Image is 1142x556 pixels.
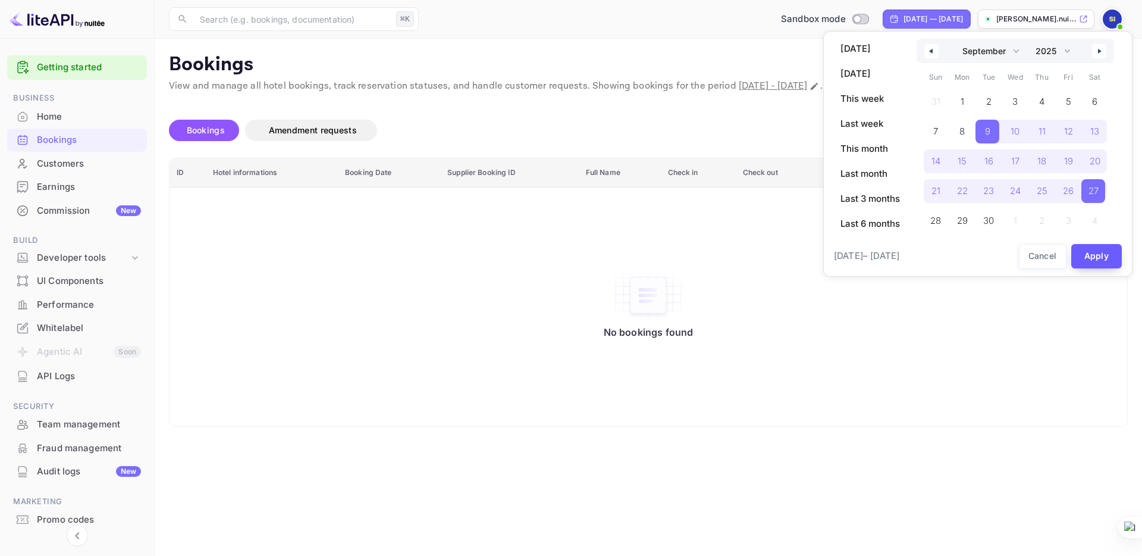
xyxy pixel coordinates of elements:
[923,68,949,87] span: Sun
[986,91,992,113] span: 2
[984,151,993,172] span: 16
[957,180,968,202] span: 22
[1011,121,1019,142] span: 10
[1039,91,1044,113] span: 4
[930,210,941,232] span: 28
[1012,91,1018,113] span: 3
[1088,180,1099,202] span: 27
[949,206,976,230] button: 29
[931,151,940,172] span: 14
[1028,176,1055,200] button: 25
[1081,176,1108,200] button: 27
[949,176,976,200] button: 22
[975,206,1002,230] button: 30
[975,117,1002,140] button: 9
[1066,91,1071,113] span: 5
[1055,87,1082,111] button: 5
[949,117,976,140] button: 8
[923,176,949,200] button: 21
[1090,151,1100,172] span: 20
[1081,117,1108,140] button: 13
[975,68,1002,87] span: Tue
[1071,244,1122,268] button: Apply
[1028,87,1055,111] button: 4
[931,180,940,202] span: 21
[1002,117,1029,140] button: 10
[833,89,907,109] button: This week
[1092,91,1097,113] span: 6
[949,68,976,87] span: Mon
[1090,121,1099,142] span: 13
[1019,244,1066,268] button: Cancel
[1002,68,1029,87] span: Wed
[975,176,1002,200] button: 23
[1011,151,1019,172] span: 17
[1028,117,1055,140] button: 11
[1037,151,1046,172] span: 18
[833,189,907,209] button: Last 3 months
[961,91,964,113] span: 1
[1055,146,1082,170] button: 19
[1010,180,1021,202] span: 24
[833,164,907,184] button: Last month
[834,249,899,263] span: [DATE] – [DATE]
[959,121,965,142] span: 8
[1081,146,1108,170] button: 20
[923,146,949,170] button: 14
[833,139,907,159] button: This month
[983,210,994,232] span: 30
[833,214,907,234] button: Last 6 months
[1055,68,1082,87] span: Fri
[833,64,907,84] button: [DATE]
[949,146,976,170] button: 15
[923,117,949,140] button: 7
[1002,146,1029,170] button: 17
[1028,68,1055,87] span: Thu
[1055,117,1082,140] button: 12
[1039,121,1046,142] span: 11
[985,121,990,142] span: 9
[833,114,907,134] button: Last week
[833,39,907,59] button: [DATE]
[1002,87,1029,111] button: 3
[1081,68,1108,87] span: Sat
[1037,180,1047,202] span: 25
[958,151,967,172] span: 15
[949,87,976,111] button: 1
[1063,180,1074,202] span: 26
[975,87,1002,111] button: 2
[923,206,949,230] button: 28
[1055,176,1082,200] button: 26
[1064,151,1073,172] span: 19
[933,121,938,142] span: 7
[1028,146,1055,170] button: 18
[975,146,1002,170] button: 16
[957,210,968,232] span: 29
[1081,87,1108,111] button: 6
[1002,176,1029,200] button: 24
[1064,121,1073,142] span: 12
[983,180,994,202] span: 23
